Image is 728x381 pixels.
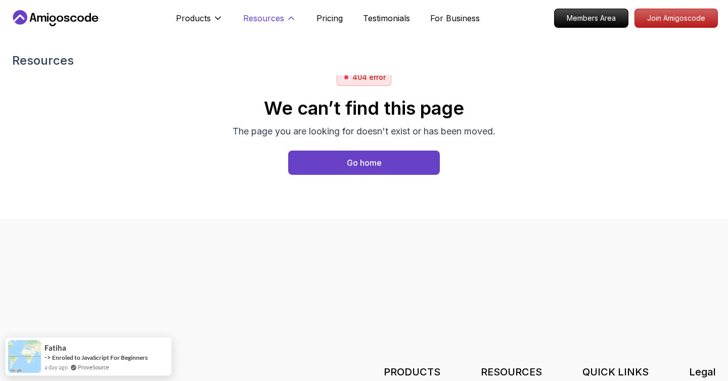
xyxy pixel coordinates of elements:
button: Resources [243,12,296,32]
p: 404 error [352,72,386,82]
h3: Legal [689,365,718,379]
h2: Resources [12,53,716,69]
p: Resources [243,12,284,24]
h3: PRODUCTS [384,365,440,379]
p: Join Amigoscode [635,9,717,27]
h2: We can’t find this page [233,98,495,118]
div: Go home [347,157,382,169]
p: The page you are looking for doesn't exist or has been moved. [233,124,495,138]
span: -> [44,353,51,361]
button: Go home [288,151,440,175]
span: Fatiha [44,344,66,352]
a: Pricing [316,12,343,24]
a: Enroled to JavaScript For Beginners [52,354,148,361]
h3: RESOURCES [481,365,542,379]
a: Testimonials [363,12,410,24]
p: Products [176,12,211,24]
a: ProveSource [78,363,109,371]
button: Products [176,12,223,32]
img: provesource social proof notification image [8,340,41,373]
a: Members Area [554,9,628,28]
h3: QUICK LINKS [582,365,649,379]
p: Members Area [555,9,628,27]
a: Home page [288,151,440,175]
a: Join Amigoscode [634,9,718,28]
span: a day ago [44,363,68,371]
a: For Business [430,12,480,24]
